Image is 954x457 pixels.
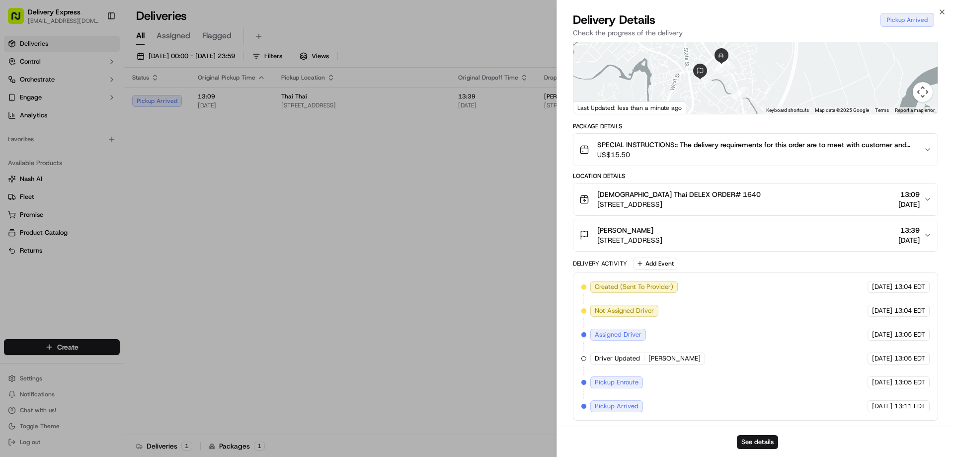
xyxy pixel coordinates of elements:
[94,222,159,232] span: API Documentation
[648,354,701,363] span: [PERSON_NAME]
[82,154,86,162] span: •
[45,105,137,113] div: We're available if you need us!
[576,101,609,114] a: Open this area in Google Maps (opens a new window)
[898,225,920,235] span: 13:39
[597,235,662,245] span: [STREET_ADDRESS]
[20,222,76,232] span: Knowledge Base
[10,95,28,113] img: 1736555255976-a54dd68f-1ca7-489b-9aae-adbdc363a1c4
[894,306,925,315] span: 13:04 EDT
[894,282,925,291] span: 13:04 EDT
[595,402,638,411] span: Pickup Arrived
[898,235,920,245] span: [DATE]
[573,183,938,215] button: [DEMOGRAPHIC_DATA] Thai DELEX ORDER# 1640[STREET_ADDRESS]13:09[DATE]
[88,181,108,189] span: [DATE]
[717,61,730,74] div: 4
[898,189,920,199] span: 13:09
[20,155,28,163] img: 1736555255976-a54dd68f-1ca7-489b-9aae-adbdc363a1c4
[31,181,80,189] span: [PERSON_NAME]
[88,154,108,162] span: [DATE]
[576,101,609,114] img: Google
[45,95,163,105] div: Start new chat
[595,282,673,291] span: Created (Sent To Provider)
[815,107,869,113] span: Map data ©2025 Google
[10,10,30,30] img: Nash
[10,145,26,161] img: Angelique Valdez
[10,172,26,187] img: Joseph V.
[597,225,653,235] span: [PERSON_NAME]
[80,218,163,236] a: 💻API Documentation
[733,87,746,99] div: 3
[894,330,925,339] span: 13:05 EDT
[597,189,761,199] span: [DEMOGRAPHIC_DATA] Thai DELEX ORDER# 1640
[633,258,677,270] button: Add Event
[573,122,938,130] div: Package Details
[894,354,925,363] span: 13:05 EDT
[20,182,28,189] img: 1736555255976-a54dd68f-1ca7-489b-9aae-adbdc363a1c4
[84,223,92,231] div: 💻
[595,378,638,387] span: Pickup Enroute
[597,199,761,209] span: [STREET_ADDRESS]
[573,12,655,28] span: Delivery Details
[10,223,18,231] div: 📗
[597,140,916,150] span: SPECIAL INSTRUCTIONS:: The delivery requirements for this order are to meet with customer and han...
[872,354,892,363] span: [DATE]
[872,402,892,411] span: [DATE]
[875,107,889,113] a: Terms (opens in new tab)
[10,40,181,56] p: Welcome 👋
[872,282,892,291] span: [DATE]
[715,58,727,71] div: 5
[169,98,181,110] button: Start new chat
[766,107,809,114] button: Keyboard shortcuts
[573,172,938,180] div: Location Details
[913,82,933,102] button: Map camera controls
[595,330,641,339] span: Assigned Driver
[26,64,179,75] input: Got a question? Start typing here...
[573,28,938,38] p: Check the progress of the delivery
[595,354,640,363] span: Driver Updated
[31,154,80,162] span: [PERSON_NAME]
[10,129,67,137] div: Past conversations
[573,134,938,166] button: SPECIAL INSTRUCTIONS:: The delivery requirements for this order are to meet with customer and han...
[82,181,86,189] span: •
[70,246,120,254] a: Powered byPylon
[872,330,892,339] span: [DATE]
[894,402,925,411] span: 13:11 EDT
[573,260,627,268] div: Delivery Activity
[595,306,654,315] span: Not Assigned Driver
[895,107,935,113] a: Report a map error
[573,101,686,114] div: Last Updated: less than a minute ago
[21,95,39,113] img: 1738778727109-b901c2ba-d612-49f7-a14d-d897ce62d23f
[898,199,920,209] span: [DATE]
[737,435,778,449] button: See details
[872,306,892,315] span: [DATE]
[894,378,925,387] span: 13:05 EDT
[872,378,892,387] span: [DATE]
[99,247,120,254] span: Pylon
[154,127,181,139] button: See all
[573,219,938,251] button: [PERSON_NAME][STREET_ADDRESS]13:39[DATE]
[6,218,80,236] a: 📗Knowledge Base
[597,150,916,160] span: US$15.50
